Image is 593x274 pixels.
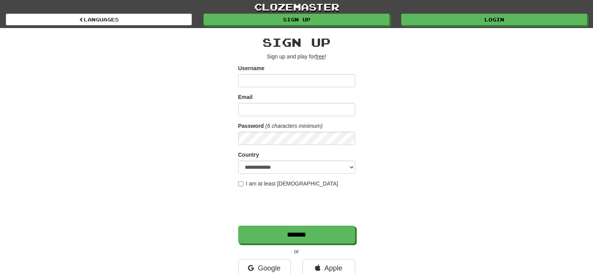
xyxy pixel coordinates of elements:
[238,181,243,186] input: I am at least [DEMOGRAPHIC_DATA]
[204,14,389,25] a: Sign up
[401,14,587,25] a: Login
[266,123,323,129] em: (6 characters minimum)
[238,36,355,49] h2: Sign up
[238,247,355,255] p: or
[238,64,265,72] label: Username
[238,122,264,130] label: Password
[238,93,253,101] label: Email
[6,14,192,25] a: Languages
[315,53,325,60] u: free
[238,151,259,159] label: Country
[238,180,338,187] label: I am at least [DEMOGRAPHIC_DATA]
[238,191,357,222] iframe: reCAPTCHA
[238,53,355,60] p: Sign up and play for !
